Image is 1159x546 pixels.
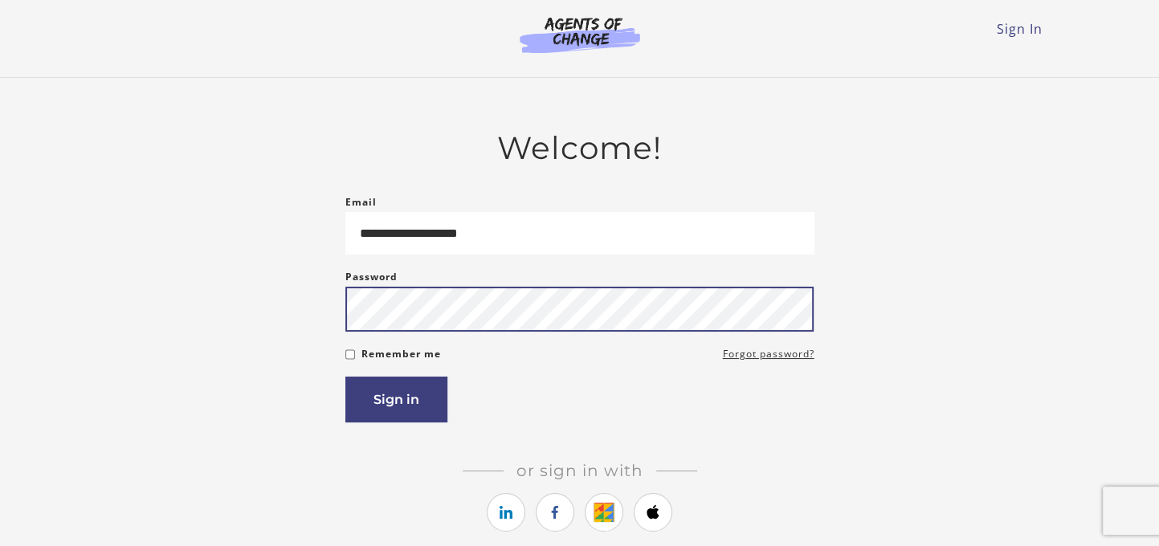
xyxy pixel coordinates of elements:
h2: Welcome! [345,129,814,167]
a: https://courses.thinkific.com/users/auth/apple?ss%5Breferral%5D=&ss%5Buser_return_to%5D=&ss%5Bvis... [634,493,672,532]
a: Sign In [997,20,1043,38]
label: Password [345,267,398,287]
button: Sign in [345,377,447,422]
span: Or sign in with [504,461,656,480]
img: Agents of Change Logo [503,16,657,53]
label: Email [345,193,377,212]
a: https://courses.thinkific.com/users/auth/facebook?ss%5Breferral%5D=&ss%5Buser_return_to%5D=&ss%5B... [536,493,574,532]
label: Remember me [361,344,441,364]
a: https://courses.thinkific.com/users/auth/linkedin?ss%5Breferral%5D=&ss%5Buser_return_to%5D=&ss%5B... [487,493,525,532]
a: Forgot password? [723,344,814,364]
a: https://courses.thinkific.com/users/auth/google?ss%5Breferral%5D=&ss%5Buser_return_to%5D=&ss%5Bvi... [585,493,623,532]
